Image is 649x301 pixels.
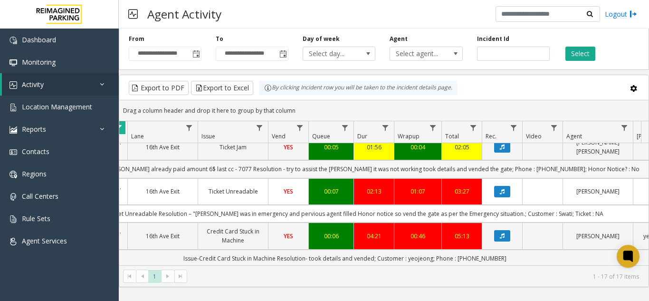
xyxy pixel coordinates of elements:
a: 00:07 [315,187,348,196]
span: Location Management [22,102,92,111]
img: infoIcon.svg [264,84,272,92]
a: Ticket Unreadable [204,187,262,196]
a: 02:13 [360,187,388,196]
a: Ticket Jam [204,143,262,152]
span: Monitoring [22,58,56,67]
a: 01:56 [360,143,388,152]
label: Agent [390,35,408,43]
a: [PERSON_NAME] [569,232,627,241]
span: YES [284,232,293,240]
label: From [129,35,144,43]
span: Wrapup [398,132,420,140]
img: logout [630,9,637,19]
a: 01:07 [400,187,436,196]
a: Activity [2,73,119,96]
a: [PERSON_NAME] [PERSON_NAME] [569,138,627,156]
a: Issue Filter Menu [253,121,266,134]
a: Queue Filter Menu [339,121,352,134]
a: 16th Ave Exit [134,143,192,152]
img: pageIcon [128,2,138,26]
span: Activity [22,80,44,89]
a: 00:46 [400,232,436,241]
img: 'icon' [10,238,17,245]
span: Agent [566,132,582,140]
a: Location Filter Menu [113,121,125,134]
img: 'icon' [10,215,17,223]
a: Credit Card Stuck in Machine [204,227,262,245]
span: YES [284,187,293,195]
a: 16th Ave Exit [134,232,192,241]
a: Video Filter Menu [548,121,561,134]
a: Agent Filter Menu [618,121,631,134]
a: 00:06 [315,232,348,241]
a: Dur Filter Menu [379,121,392,134]
img: 'icon' [10,193,17,201]
div: Drag a column header and drop it here to group by that column [119,102,649,119]
span: Video [526,132,542,140]
label: Incident Id [477,35,509,43]
img: 'icon' [10,171,17,178]
h3: Agent Activity [143,2,226,26]
a: YES [274,232,303,241]
span: Total [445,132,459,140]
button: Export to Excel [191,81,253,95]
span: Toggle popup [191,47,201,60]
span: Page 1 [148,270,161,283]
label: To [216,35,223,43]
span: Rule Sets [22,214,50,223]
a: Logout [605,9,637,19]
span: Agent Services [22,236,67,245]
a: 00:05 [315,143,348,152]
img: 'icon' [10,59,17,67]
span: Lane [131,132,144,140]
span: Toggle popup [277,47,288,60]
a: Vend Filter Menu [294,121,306,134]
img: 'icon' [10,37,17,44]
a: Total Filter Menu [467,121,480,134]
span: Select day... [303,47,361,60]
a: 00:04 [400,143,436,152]
label: Day of week [303,35,340,43]
span: Call Centers [22,192,58,201]
a: Wrapup Filter Menu [427,121,439,134]
span: Issue [201,132,215,140]
img: 'icon' [10,104,17,111]
span: Rec. [486,132,496,140]
span: Queue [312,132,330,140]
button: Export to PDF [129,81,189,95]
div: Data table [119,121,649,265]
img: 'icon' [10,148,17,156]
span: Dur [357,132,367,140]
img: 'icon' [10,126,17,134]
a: YES [274,143,303,152]
a: 04:21 [360,232,388,241]
button: Select [565,47,595,61]
span: Vend [272,132,286,140]
a: 02:05 [448,143,476,152]
a: [PERSON_NAME] [569,187,627,196]
span: Contacts [22,147,49,156]
span: Select agent... [390,47,448,60]
span: Regions [22,169,47,178]
kendo-pager-info: 1 - 17 of 17 items [193,272,639,281]
span: YES [284,143,293,151]
span: Dashboard [22,35,56,44]
img: 'icon' [10,81,17,89]
a: YES [274,187,303,196]
div: By clicking Incident row you will be taken to the incident details page. [259,81,457,95]
a: 03:27 [448,187,476,196]
a: 05:13 [448,232,476,241]
a: Rec. Filter Menu [507,121,520,134]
